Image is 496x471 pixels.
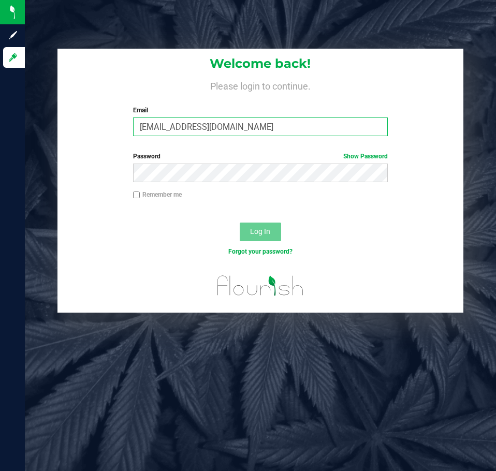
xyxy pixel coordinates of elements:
h1: Welcome back! [57,57,463,70]
h4: Please login to continue. [57,79,463,91]
img: flourish_logo.svg [210,267,311,304]
span: Password [133,153,161,160]
a: Forgot your password? [228,248,293,255]
input: Remember me [133,192,140,199]
a: Show Password [343,153,388,160]
label: Remember me [133,190,182,199]
span: Log In [250,227,270,236]
button: Log In [240,223,281,241]
label: Email [133,106,388,115]
inline-svg: Log in [8,52,18,63]
inline-svg: Sign up [8,30,18,40]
